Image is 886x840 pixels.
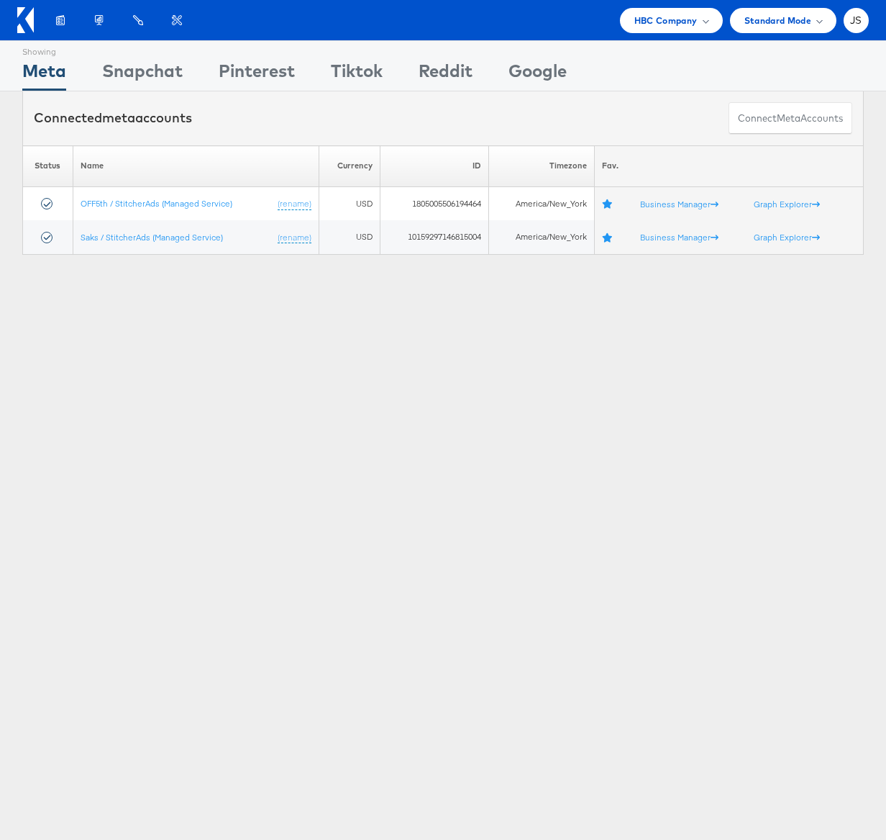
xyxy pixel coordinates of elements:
[508,58,567,91] div: Google
[380,220,489,254] td: 10159297146815004
[278,197,311,209] a: (rename)
[777,112,800,125] span: meta
[729,102,852,135] button: ConnectmetaAccounts
[319,145,380,186] th: Currency
[319,186,380,220] td: USD
[380,145,489,186] th: ID
[754,198,820,209] a: Graph Explorer
[489,220,595,254] td: America/New_York
[278,231,311,243] a: (rename)
[331,58,383,91] div: Tiktok
[22,41,66,58] div: Showing
[219,58,295,91] div: Pinterest
[319,220,380,254] td: USD
[73,145,319,186] th: Name
[640,198,718,209] a: Business Manager
[380,186,489,220] td: 1805005506194464
[81,197,232,208] a: OFF5th / StitcherAds (Managed Service)
[34,109,192,127] div: Connected accounts
[22,58,66,91] div: Meta
[102,109,135,126] span: meta
[489,145,595,186] th: Timezone
[81,231,223,242] a: Saks / StitcherAds (Managed Service)
[754,231,820,242] a: Graph Explorer
[102,58,183,91] div: Snapchat
[850,16,862,25] span: JS
[489,186,595,220] td: America/New_York
[23,145,73,186] th: Status
[634,13,698,28] span: HBC Company
[640,231,718,242] a: Business Manager
[419,58,472,91] div: Reddit
[744,13,811,28] span: Standard Mode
